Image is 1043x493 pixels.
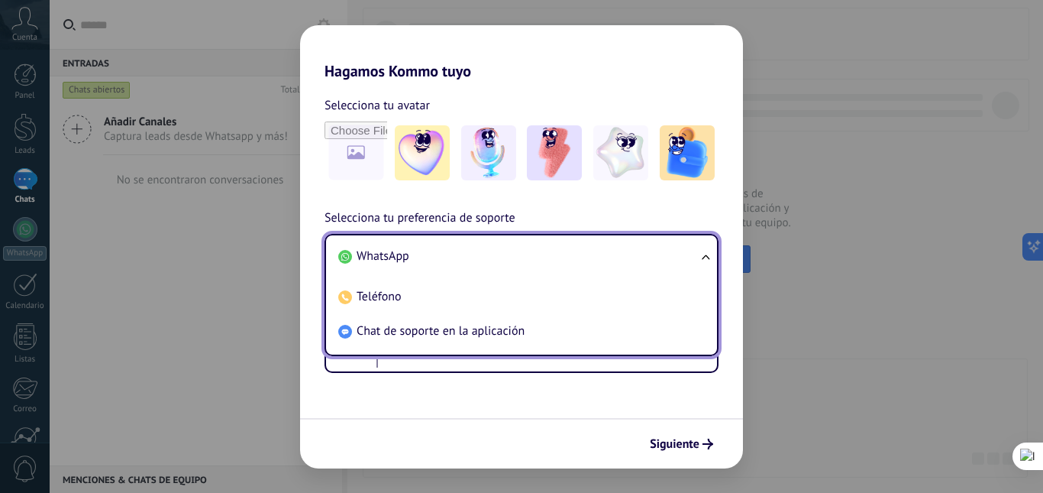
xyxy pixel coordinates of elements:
img: -4.jpeg [593,125,648,180]
img: -3.jpeg [527,125,582,180]
img: -2.jpeg [461,125,516,180]
span: Siguiente [650,439,699,449]
span: Teléfono [357,289,402,304]
span: Selecciona tu avatar [325,96,430,115]
h2: Hagamos Kommo tuyo [300,25,743,80]
span: Selecciona tu preferencia de soporte [325,209,515,229]
button: Siguiente [643,431,720,457]
span: Chat de soporte en la aplicación [357,323,525,339]
img: -1.jpeg [395,125,450,180]
span: WhatsApp [357,248,409,264]
img: -5.jpeg [660,125,715,180]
